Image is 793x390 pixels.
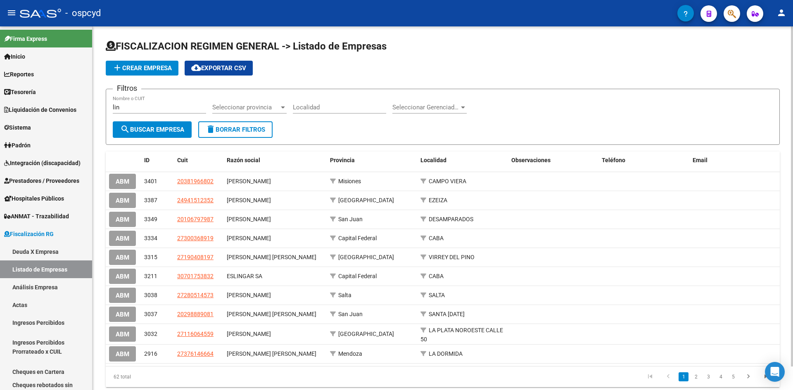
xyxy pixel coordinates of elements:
button: Borrar Filtros [198,121,273,138]
button: ABM [109,288,136,303]
span: 3032 [144,331,157,337]
mat-icon: search [120,124,130,134]
a: 3 [703,372,713,381]
span: Firma Express [4,34,47,43]
span: Liquidación de Convenios [4,105,76,114]
span: 20381966802 [177,178,214,184]
button: Crear Empresa [106,61,178,76]
button: ABM [109,250,136,265]
span: 24941512352 [177,197,214,203]
span: Fiscalización RG [4,229,54,239]
a: go to next page [741,372,756,381]
mat-icon: person [776,8,786,18]
a: 1 [679,372,689,381]
span: Capital Federal [338,273,377,279]
datatable-header-cell: Observaciones [508,151,598,169]
span: ABM [116,235,129,242]
li: page 3 [702,370,715,384]
span: 3349 [144,216,157,222]
span: CABA [429,235,444,241]
datatable-header-cell: ID [141,151,174,169]
button: ABM [109,174,136,189]
span: MANSILLA NILDA EVANGELINA [227,292,271,298]
button: Exportar CSV [185,61,253,76]
span: ABM [116,350,129,358]
datatable-header-cell: Teléfono [598,151,689,169]
span: Seleccionar Gerenciador [392,104,459,111]
span: TODARO MARIELA EVANGELINA [227,235,271,241]
span: LA DORMIDA [429,350,463,357]
span: Mendoza [338,350,362,357]
button: ABM [109,307,136,322]
li: page 4 [715,370,727,384]
span: ABM [116,254,129,261]
span: 2916 [144,350,157,357]
datatable-header-cell: Razón social [223,151,327,169]
span: RODRIGUEZ ALARCON MARCELINO [227,197,271,203]
a: 4 [716,372,726,381]
span: CAMPO VIERA [429,178,466,184]
span: 27300368919 [177,235,214,241]
span: 27376146664 [177,350,214,357]
span: 20298889081 [177,311,214,317]
span: [GEOGRAPHIC_DATA] [338,254,394,260]
span: Hospitales Públicos [4,194,64,203]
span: EZEIZA [429,197,447,203]
span: FISCALIZACION REGIMEN GENERAL -> Listado de Empresas [106,40,387,52]
datatable-header-cell: Cuit [174,151,223,169]
span: 27190408197 [177,254,214,260]
span: Localidad [420,157,446,163]
span: [GEOGRAPHIC_DATA] [338,197,394,203]
span: Seleccionar provincia [212,104,279,111]
span: Exportar CSV [191,64,246,72]
h3: Filtros [113,83,141,94]
button: ABM [109,326,136,342]
span: DELINSKI DANTE [227,178,271,184]
span: SANTA [DATE] [429,311,465,317]
span: DESAMPARADOS [429,216,473,222]
span: Prestadores / Proveedores [4,176,79,185]
datatable-header-cell: Provincia [327,151,417,169]
span: FERNANDEZ TANIA EVELIN [227,350,316,357]
button: ABM [109,193,136,208]
span: ID [144,157,150,163]
li: page 1 [677,370,690,384]
span: Sistema [4,123,31,132]
span: Observaciones [511,157,551,163]
li: page 2 [690,370,702,384]
span: - ospcyd [65,4,101,22]
span: Buscar Empresa [120,126,184,133]
span: MOLINI HECTOR HUGO [227,216,271,222]
span: Provincia [330,157,355,163]
span: 27116064559 [177,331,214,337]
span: Salta [338,292,351,298]
a: go to previous page [660,372,676,381]
button: ABM [109,231,136,246]
span: ABM [116,331,129,338]
span: Razón social [227,157,260,163]
span: ARMAS MOLINA DIEGO HERNAN [227,311,316,317]
span: 3315 [144,254,157,260]
span: ESLINGAR SA [227,273,262,279]
span: 20106797987 [177,216,214,222]
li: page 5 [727,370,739,384]
a: go to first page [642,372,658,381]
a: 2 [691,372,701,381]
button: ABM [109,212,136,227]
mat-icon: add [112,63,122,73]
span: 3038 [144,292,157,298]
span: 27280514573 [177,292,214,298]
datatable-header-cell: Localidad [417,151,508,169]
span: Borrar Filtros [206,126,265,133]
mat-icon: cloud_download [191,63,201,73]
span: Padrón [4,141,31,150]
span: 3334 [144,235,157,241]
span: ABM [116,178,129,185]
span: 3211 [144,273,157,279]
span: ABM [116,273,129,280]
span: SALTA [429,292,445,298]
mat-icon: delete [206,124,216,134]
span: Cuit [177,157,188,163]
span: Capital Federal [338,235,377,241]
span: Integración (discapacidad) [4,158,81,168]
